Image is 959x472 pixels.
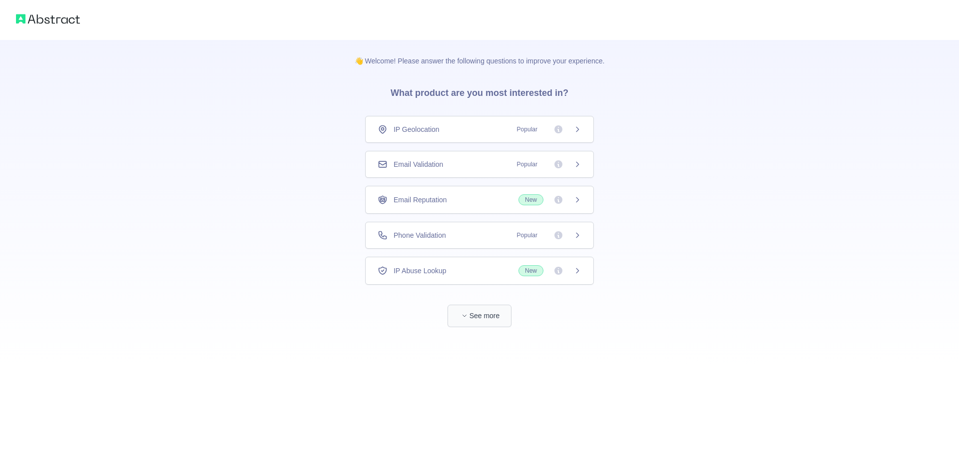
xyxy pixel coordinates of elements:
[448,305,511,327] button: See more
[375,66,584,116] h3: What product are you most interested in?
[339,40,621,66] p: 👋 Welcome! Please answer the following questions to improve your experience.
[511,159,543,169] span: Popular
[511,124,543,134] span: Popular
[394,124,440,134] span: IP Geolocation
[518,194,543,205] span: New
[518,265,543,276] span: New
[394,195,447,205] span: Email Reputation
[394,230,446,240] span: Phone Validation
[511,230,543,240] span: Popular
[16,12,80,26] img: Abstract logo
[394,266,447,276] span: IP Abuse Lookup
[394,159,443,169] span: Email Validation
